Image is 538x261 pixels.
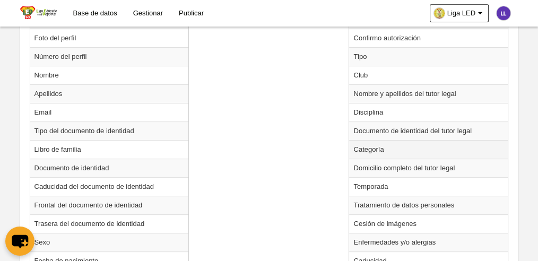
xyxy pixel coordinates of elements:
[349,66,508,84] td: Club
[30,121,189,140] td: Tipo del documento de identidad
[30,66,189,84] td: Nombre
[30,29,189,47] td: Foto del perfil
[30,177,189,196] td: Caducidad del documento de identidad
[349,103,508,121] td: Disciplina
[349,196,508,214] td: Tratamiento de datos personales
[30,47,189,66] td: Número del perfil
[30,233,189,251] td: Sexo
[447,8,475,19] span: Liga LED
[30,140,189,159] td: Libro de familia
[430,4,489,22] a: Liga LED
[20,6,57,19] img: Liga LED
[30,214,189,233] td: Trasera del documento de identidad
[349,121,508,140] td: Documento de identidad del tutor legal
[349,177,508,196] td: Temporada
[349,214,508,233] td: Cesión de imágenes
[349,29,508,47] td: Confirmo autorización
[349,47,508,66] td: Tipo
[30,103,189,121] td: Email
[30,84,189,103] td: Apellidos
[349,159,508,177] td: Domicilio completo del tutor legal
[30,196,189,214] td: Frontal del documento de identidad
[434,8,445,19] img: Oa3ElrZntIAI.30x30.jpg
[349,140,508,159] td: Categoría
[30,159,189,177] td: Documento de identidad
[349,233,508,251] td: Enfermedades y/o alergias
[5,227,34,256] button: chat-button
[349,84,508,103] td: Nombre y apellidos del tutor legal
[497,6,510,20] img: c2l6ZT0zMHgzMCZmcz05JnRleHQ9TEwmYmc9NWUzNWIx.png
